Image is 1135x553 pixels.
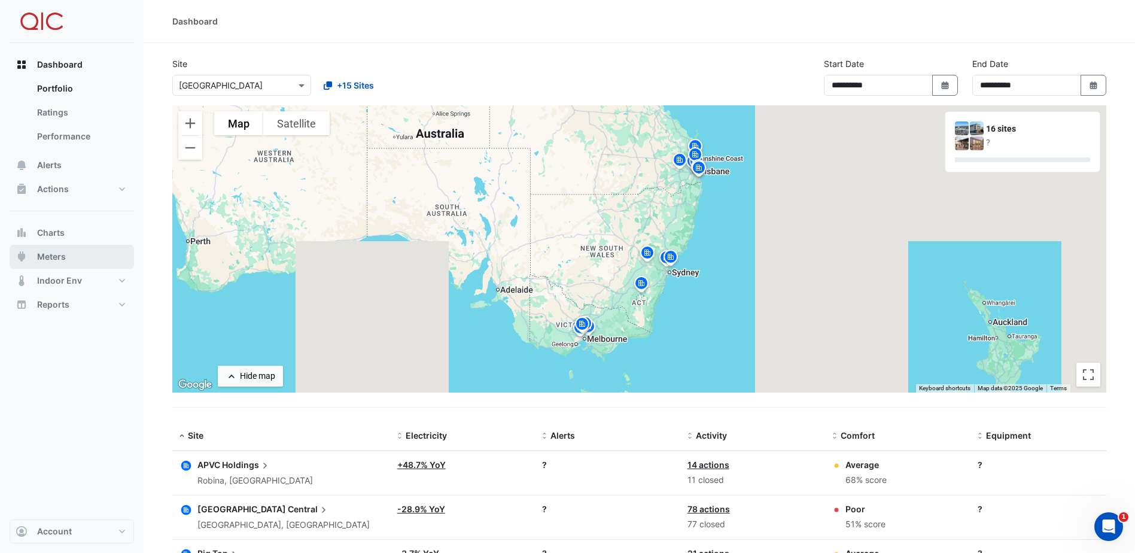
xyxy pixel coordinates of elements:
div: [GEOGRAPHIC_DATA], [GEOGRAPHIC_DATA] [197,518,370,532]
app-icon: Actions [16,183,28,195]
span: Site [188,430,203,440]
app-icon: Meters [16,251,28,263]
img: Company Logo [14,10,68,34]
a: Open this area in Google Maps (opens a new window) [175,377,215,393]
div: ? [978,503,1108,515]
img: site-pin.svg [657,249,676,270]
app-icon: Dashboard [16,59,28,71]
label: End Date [972,57,1008,70]
span: Comfort [841,430,875,440]
span: Reports [37,299,69,311]
span: Dashboard [37,59,83,71]
div: ? [986,136,1090,149]
img: site-pin.svg [689,159,708,180]
img: Canberra Centre [970,136,984,150]
label: Site [172,57,187,70]
a: Performance [28,124,134,148]
button: Keyboard shortcuts [919,384,970,393]
img: site-pin.svg [576,315,595,336]
fa-icon: Select Date [940,80,951,90]
div: Robina, [GEOGRAPHIC_DATA] [197,474,313,488]
img: site-pin.svg [687,153,706,174]
div: Poor [845,503,886,515]
button: Dashboard [10,53,134,77]
span: Map data ©2025 Google [978,385,1043,391]
img: site-pin.svg [579,318,598,339]
button: Actions [10,177,134,201]
a: Ratings [28,101,134,124]
button: Zoom in [178,111,202,135]
img: site-pin.svg [638,244,657,265]
app-icon: Alerts [16,159,28,171]
span: Indoor Env [37,275,82,287]
img: site-pin.svg [689,158,708,179]
img: site-pin.svg [661,248,680,269]
a: 78 actions [687,504,730,514]
button: Account [10,519,134,543]
div: 77 closed [687,518,818,531]
div: Dashboard [10,77,134,153]
a: Portfolio [28,77,134,101]
img: Google [175,377,215,393]
div: Dashboard [172,15,218,28]
button: Show satellite imagery [263,111,330,135]
a: 14 actions [687,460,729,470]
img: site-pin.svg [686,138,705,159]
button: Alerts [10,153,134,177]
span: 1 [1119,512,1128,522]
img: site-pin.svg [670,151,689,172]
div: Hide map [240,370,275,382]
img: site-pin.svg [686,146,705,167]
span: Meters [37,251,66,263]
div: 16 sites [986,123,1090,135]
button: Toggle fullscreen view [1076,363,1100,387]
span: Central [288,503,330,516]
span: Alerts [37,159,62,171]
button: Charts [10,221,134,245]
app-icon: Reports [16,299,28,311]
button: Zoom out [178,136,202,160]
img: site-pin.svg [571,319,590,340]
span: Holdings [222,458,271,472]
span: Account [37,525,72,537]
a: +48.7% YoY [397,460,446,470]
div: 51% score [845,518,886,531]
div: Average [845,458,887,471]
app-icon: Charts [16,227,28,239]
button: Show street map [214,111,263,135]
img: site-pin.svg [632,275,651,296]
iframe: Intercom live chat [1094,512,1123,541]
img: site-pin.svg [573,315,592,336]
img: Big Top [955,136,969,150]
button: Meters [10,245,134,269]
span: Activity [696,430,727,440]
div: ? [978,458,1108,471]
button: Hide map [218,366,283,387]
app-icon: Indoor Env [16,275,28,287]
fa-icon: Select Date [1088,80,1099,90]
div: ? [542,458,673,471]
img: Bathurst City Central [970,121,984,135]
span: APVC [197,460,220,470]
button: Reports [10,293,134,317]
button: +15 Sites [316,75,382,96]
span: +15 Sites [337,79,374,92]
div: 11 closed [687,473,818,487]
span: Alerts [550,430,575,440]
a: -28.9% YoY [397,504,445,514]
label: Start Date [824,57,864,70]
div: 68% score [845,473,887,487]
button: Indoor Env [10,269,134,293]
span: Electricity [406,430,447,440]
span: Charts [37,227,65,239]
img: APVC Holdings [955,121,969,135]
span: [GEOGRAPHIC_DATA] [197,504,286,514]
span: Equipment [986,430,1031,440]
span: Actions [37,183,69,195]
a: Terms (opens in new tab) [1050,385,1067,391]
div: ? [542,503,673,515]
